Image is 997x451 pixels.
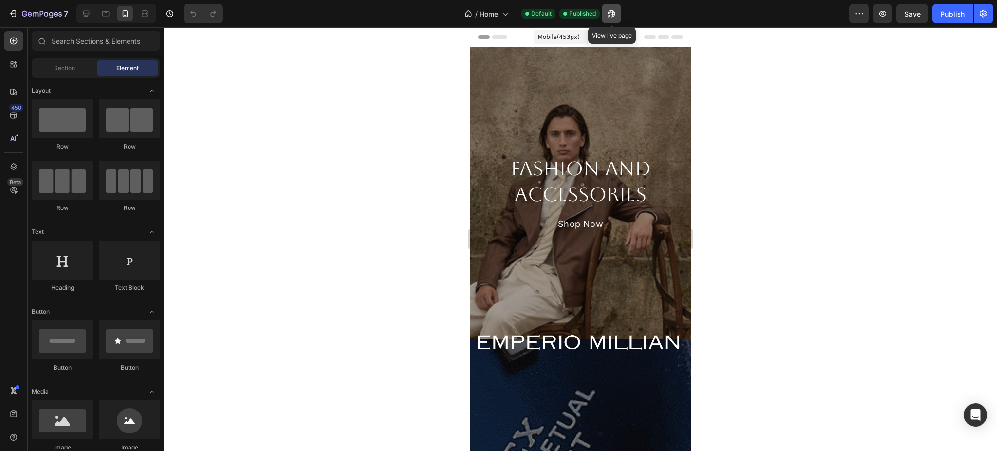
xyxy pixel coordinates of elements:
button: 7 [4,4,73,23]
div: Row [99,142,160,151]
span: Toggle open [145,304,160,319]
span: Element [116,64,139,73]
span: Button [32,307,50,316]
div: Undo/Redo [184,4,223,23]
span: Home [480,9,498,19]
div: Row [99,204,160,212]
span: Section [54,64,75,73]
div: Row [32,204,93,212]
iframe: Design area [470,27,691,451]
span: Text [32,227,44,236]
span: Default [531,9,552,18]
p: 7 [64,8,68,19]
span: Toggle open [145,83,160,98]
div: Row [32,142,93,151]
div: Text Block [99,283,160,292]
span: Layout [32,86,51,95]
div: Button [32,363,93,372]
span: Toggle open [145,384,160,399]
div: Publish [941,9,965,19]
div: Beta [7,178,23,186]
div: Open Intercom Messenger [964,403,987,427]
span: / [475,9,478,19]
input: Search Sections & Elements [32,31,160,51]
button: Publish [932,4,973,23]
span: Published [569,9,596,18]
span: Save [905,10,921,18]
div: 450 [9,104,23,112]
div: Heading [32,283,93,292]
span: Media [32,387,49,396]
button: Save [896,4,928,23]
span: Toggle open [145,224,160,240]
div: Button [99,363,160,372]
